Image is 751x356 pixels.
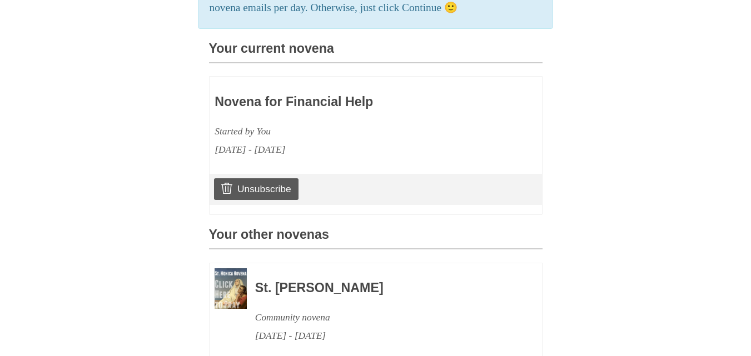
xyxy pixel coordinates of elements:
div: Community novena [255,308,512,327]
div: [DATE] - [DATE] [215,141,471,159]
div: Started by You [215,122,471,141]
h3: Your current novena [209,42,543,63]
a: Unsubscribe [214,178,298,199]
h3: St. [PERSON_NAME] [255,281,512,295]
h3: Novena for Financial Help [215,95,471,109]
div: [DATE] - [DATE] [255,327,512,345]
h3: Your other novenas [209,228,543,249]
img: Novena image [215,268,247,309]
